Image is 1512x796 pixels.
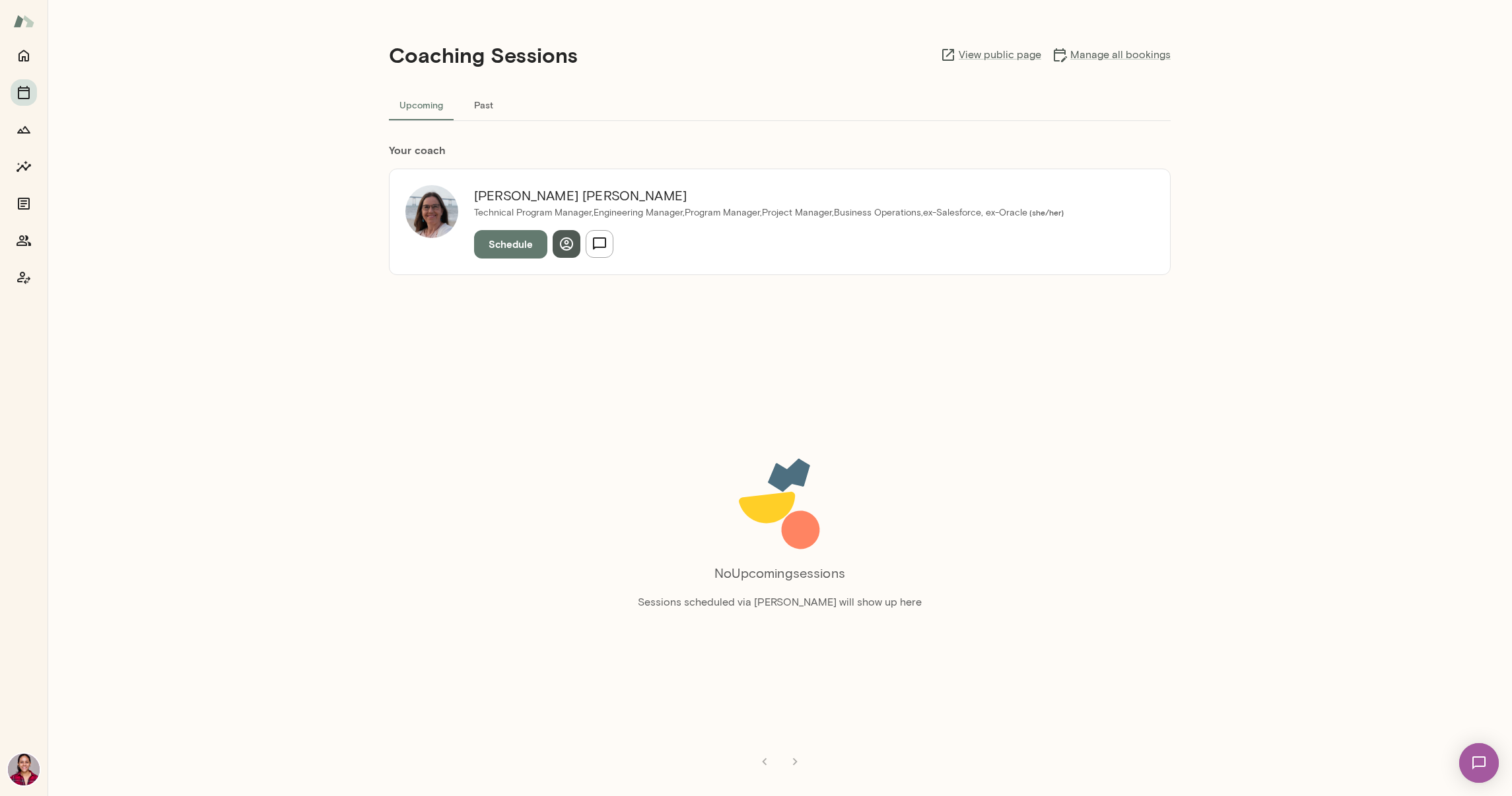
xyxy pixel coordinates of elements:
[389,89,1171,120] div: basic tabs example
[389,42,578,67] h4: Coaching Sessions
[11,116,37,143] button: Growth Plan
[454,89,513,120] button: Past
[474,230,547,258] button: Schedule
[1052,47,1171,63] a: Manage all bookings
[405,185,458,238] img: Renate Stoiber
[389,738,1171,775] div: pagination
[638,594,922,610] p: Sessions scheduled via [PERSON_NAME] will show up here
[389,142,1171,158] h6: Your coach
[11,264,37,291] button: Coach app
[11,190,37,217] button: Documents
[474,185,1064,206] h6: [PERSON_NAME] [PERSON_NAME]
[1027,208,1064,217] span: ( she/her )
[474,206,1064,219] p: Technical Program Manager,Engineering Manager,Program Manager,Project Manager,Business Operations...
[749,748,810,775] nav: pagination navigation
[586,230,613,258] button: Send message
[940,47,1041,63] a: View public page
[13,9,34,34] img: Mento
[11,227,37,254] button: Members
[11,79,37,106] button: Sessions
[714,563,845,584] h6: No Upcoming sessions
[11,153,37,180] button: Insights
[389,89,454,120] button: Upcoming
[11,42,37,69] button: Home
[8,754,40,785] img: Siddhi Sundar
[553,230,580,258] button: View profile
